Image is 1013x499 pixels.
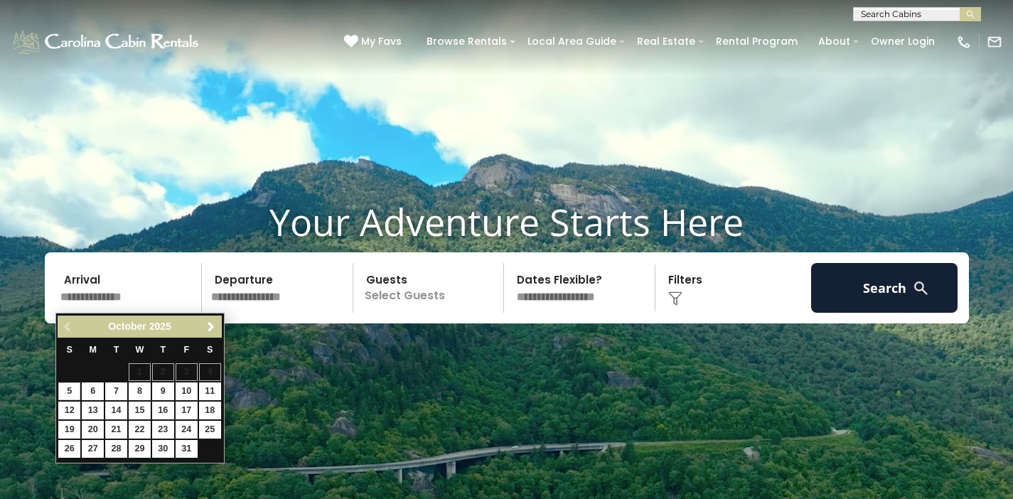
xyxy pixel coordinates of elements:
[105,402,127,419] a: 14
[630,31,702,53] a: Real Estate
[419,31,514,53] a: Browse Rentals
[129,402,151,419] a: 15
[205,321,217,333] span: Next
[811,31,857,53] a: About
[58,421,80,439] a: 19
[520,31,623,53] a: Local Area Guide
[987,34,1002,50] img: mail-regular-white.png
[67,345,73,355] span: Sunday
[89,345,97,355] span: Monday
[956,34,972,50] img: phone-regular-white.png
[58,382,80,400] a: 5
[82,382,104,400] a: 6
[203,318,220,336] a: Next
[183,345,189,355] span: Friday
[152,382,174,400] a: 9
[176,421,198,439] a: 24
[105,382,127,400] a: 7
[58,402,80,419] a: 12
[811,263,958,313] button: Search
[709,31,805,53] a: Rental Program
[344,34,405,50] a: My Favs
[58,440,80,458] a: 26
[108,321,146,332] span: October
[129,382,151,400] a: 8
[82,440,104,458] a: 27
[161,345,166,355] span: Thursday
[152,421,174,439] a: 23
[82,421,104,439] a: 20
[82,402,104,419] a: 13
[361,34,402,49] span: My Favs
[199,421,221,439] a: 25
[11,200,1002,244] h1: Your Adventure Starts Here
[358,263,504,313] p: Select Guests
[129,421,151,439] a: 22
[864,31,942,53] a: Owner Login
[136,345,144,355] span: Wednesday
[176,402,198,419] a: 17
[114,345,119,355] span: Tuesday
[105,421,127,439] a: 21
[11,28,203,56] img: White-1-1-2.png
[199,382,221,400] a: 11
[152,440,174,458] a: 30
[199,402,221,419] a: 18
[105,440,127,458] a: 28
[149,321,171,332] span: 2025
[129,440,151,458] a: 29
[176,382,198,400] a: 10
[152,402,174,419] a: 16
[176,440,198,458] a: 31
[207,345,213,355] span: Saturday
[912,279,930,297] img: search-regular-white.png
[668,291,682,306] img: filter--v1.png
